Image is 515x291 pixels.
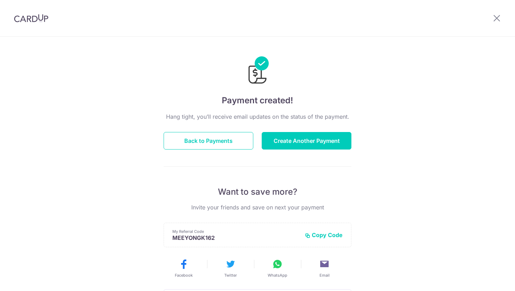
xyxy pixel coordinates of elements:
[172,234,299,241] p: MEEYONGK162
[304,258,345,278] button: Email
[210,258,251,278] button: Twitter
[320,272,330,278] span: Email
[164,203,351,212] p: Invite your friends and save on next your payment
[14,14,48,22] img: CardUp
[164,186,351,198] p: Want to save more?
[172,229,299,234] p: My Referral Code
[262,132,351,150] button: Create Another Payment
[268,272,287,278] span: WhatsApp
[224,272,237,278] span: Twitter
[175,272,193,278] span: Facebook
[257,258,298,278] button: WhatsApp
[164,112,351,121] p: Hang tight, you’ll receive email updates on the status of the payment.
[246,56,269,86] img: Payments
[164,132,253,150] button: Back to Payments
[305,231,343,238] button: Copy Code
[164,94,351,107] h4: Payment created!
[163,258,204,278] button: Facebook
